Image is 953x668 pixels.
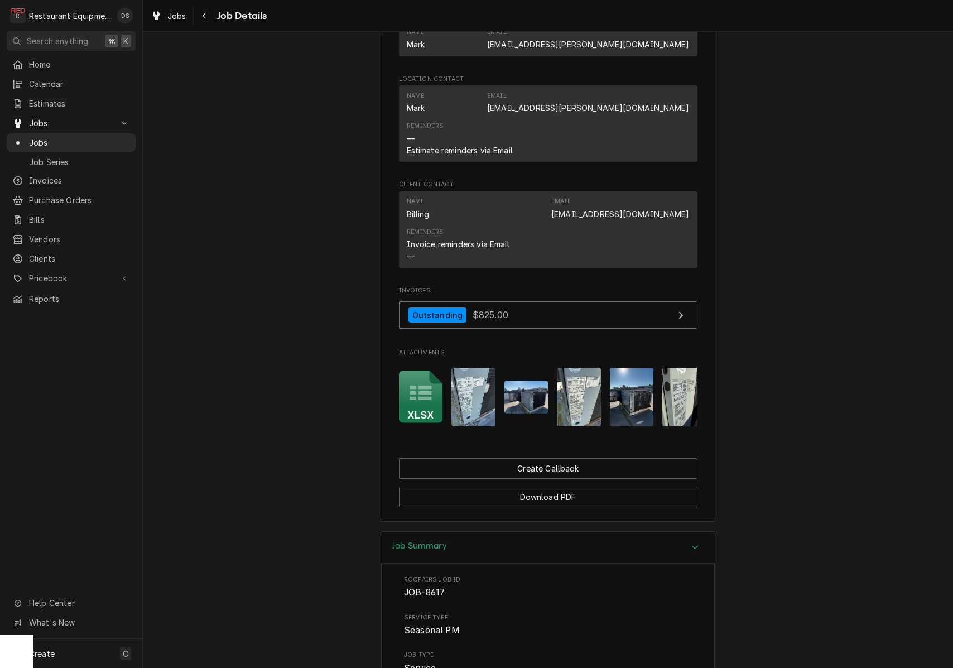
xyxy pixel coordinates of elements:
div: Email [487,92,507,100]
div: Reminders [407,228,509,262]
div: — [407,250,415,262]
div: Email [487,28,507,37]
div: Button Group [399,458,697,507]
span: Jobs [29,117,113,129]
div: Contact [399,22,697,56]
button: Download PDF [399,487,697,507]
a: Jobs [7,133,136,152]
img: 9xexmKpWQCmnvtOddAo4 [662,368,706,426]
div: Billing [407,208,430,220]
span: Search anything [27,35,88,47]
span: Pricebook [29,272,113,284]
a: Clients [7,249,136,268]
div: Button Group Row [399,458,697,479]
div: Job Contact [399,11,697,61]
div: Outstanding [408,307,467,323]
button: xlsx [399,368,443,426]
span: Job Series [29,156,130,168]
span: Home [29,59,130,70]
div: Service Type [404,613,692,637]
div: Client Contact List [399,191,697,273]
span: Estimates [29,98,130,109]
a: [EMAIL_ADDRESS][PERSON_NAME][DOMAIN_NAME] [487,103,690,113]
a: Home [7,55,136,74]
div: — [407,133,415,145]
span: Clients [29,253,130,265]
div: Estimate reminders via Email [407,145,513,156]
div: Roopairs Job ID [404,575,692,599]
div: Reminders [407,228,444,237]
span: Vendors [29,233,130,245]
a: Reports [7,290,136,308]
span: $825.00 [473,309,508,320]
div: Email [487,28,690,50]
div: Restaurant Equipment Diagnostics [29,10,111,22]
span: Jobs [29,137,130,148]
span: JOB-8617 [404,587,445,598]
div: Job Contact List [399,22,697,61]
a: Invoices [7,171,136,190]
img: 0yUvR5wSQCpXnEMxAivc [504,381,548,414]
div: Restaurant Equipment Diagnostics's Avatar [10,8,26,23]
span: Invoices [29,175,130,186]
span: Job Type [404,651,692,660]
div: Name [407,197,425,206]
h3: Job Summary [392,541,447,551]
button: Search anything⌘K [7,31,136,51]
a: Purchase Orders [7,191,136,209]
div: Attachments [399,348,697,435]
div: Location Contact [399,75,697,167]
div: Name [407,28,425,50]
a: View Invoice [399,301,697,329]
span: Seasonal PM [404,625,460,636]
a: Calendar [7,75,136,93]
div: Name [407,92,425,114]
div: Contact [399,85,697,162]
span: Roopairs Job ID [404,575,692,584]
a: Go to Jobs [7,114,136,132]
div: Mark [407,102,425,114]
span: Bills [29,214,130,225]
div: Derek Stewart's Avatar [117,8,133,23]
div: Name [407,28,425,37]
span: Jobs [167,10,186,22]
span: Attachments [399,348,697,357]
div: Client Contact [399,180,697,272]
a: Jobs [146,7,191,25]
div: Button Group Row [399,479,697,507]
a: Job Series [7,153,136,171]
div: Name [407,197,430,219]
span: Job Details [214,8,267,23]
div: DS [117,8,133,23]
div: Contact [399,191,697,268]
span: C [123,648,128,660]
div: Invoice reminders via Email [407,238,509,250]
button: Navigate back [196,7,214,25]
span: Purchase Orders [29,194,130,206]
div: Location Contact List [399,85,697,167]
div: Accordion Header [381,532,715,564]
a: Vendors [7,230,136,248]
span: Location Contact [399,75,697,84]
span: ⌘ [108,35,115,47]
div: Reminders [407,122,444,131]
div: Invoices [399,286,697,334]
a: Go to Help Center [7,594,136,612]
div: Mark [407,39,425,50]
span: Attachments [399,359,697,435]
span: Client Contact [399,180,697,189]
span: K [123,35,128,47]
span: What's New [29,617,129,628]
span: Help Center [29,597,129,609]
a: Go to Pricebook [7,269,136,287]
img: yoFaA62dQR6wGUTLbQ77 [557,368,601,426]
div: Name [407,92,425,100]
a: [EMAIL_ADDRESS][PERSON_NAME][DOMAIN_NAME] [487,40,690,49]
span: Service Type [404,624,692,637]
span: Calendar [29,78,130,90]
div: R [10,8,26,23]
div: Reminders [407,122,513,156]
span: Reports [29,293,130,305]
img: ekiIpenSdmgpsAz2hiOB [610,368,654,426]
div: Email [551,197,689,219]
